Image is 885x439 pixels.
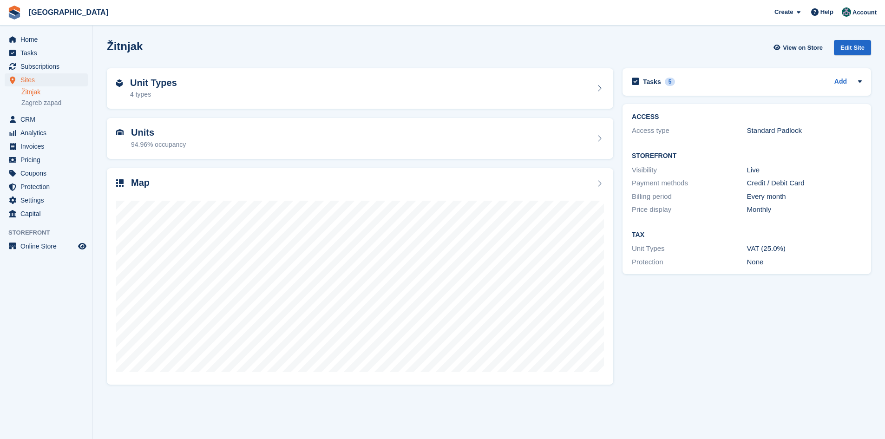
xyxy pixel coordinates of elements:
[747,191,862,202] div: Every month
[116,79,123,87] img: unit-type-icn-2b2737a686de81e16bb02015468b77c625bbabd49415b5ef34ead5e3b44a266d.svg
[852,8,877,17] span: Account
[5,140,88,153] a: menu
[665,78,675,86] div: 5
[643,78,661,86] h2: Tasks
[820,7,833,17] span: Help
[20,33,76,46] span: Home
[8,228,92,237] span: Storefront
[5,126,88,139] a: menu
[20,180,76,193] span: Protection
[632,243,747,254] div: Unit Types
[772,40,826,55] a: View on Store
[783,43,823,52] span: View on Store
[632,125,747,136] div: Access type
[5,180,88,193] a: menu
[116,179,124,187] img: map-icn-33ee37083ee616e46c38cad1a60f524a97daa1e2b2c8c0bc3eb3415660979fc1.svg
[5,194,88,207] a: menu
[116,129,124,136] img: unit-icn-7be61d7bf1b0ce9d3e12c5938cc71ed9869f7b940bace4675aadf7bd6d80202e.svg
[834,77,847,87] a: Add
[774,7,793,17] span: Create
[25,5,112,20] a: [GEOGRAPHIC_DATA]
[130,90,177,99] div: 4 types
[7,6,21,20] img: stora-icon-8386f47178a22dfd0bd8f6a31ec36ba5ce8667c1dd55bd0f319d3a0aa187defe.svg
[20,140,76,153] span: Invoices
[131,177,150,188] h2: Map
[20,207,76,220] span: Capital
[632,165,747,176] div: Visibility
[747,257,862,268] div: None
[834,40,871,55] div: Edit Site
[20,240,76,253] span: Online Store
[131,127,186,138] h2: Units
[20,153,76,166] span: Pricing
[77,241,88,252] a: Preview store
[632,257,747,268] div: Protection
[5,73,88,86] a: menu
[20,126,76,139] span: Analytics
[747,178,862,189] div: Credit / Debit Card
[632,231,862,239] h2: Tax
[747,165,862,176] div: Live
[5,167,88,180] a: menu
[5,113,88,126] a: menu
[20,167,76,180] span: Coupons
[632,178,747,189] div: Payment methods
[5,46,88,59] a: menu
[747,243,862,254] div: VAT (25.0%)
[21,88,88,97] a: Žitnjak
[842,7,851,17] img: Željko Gobac
[21,98,88,107] a: Zagreb zapad
[20,73,76,86] span: Sites
[632,152,862,160] h2: Storefront
[107,40,143,52] h2: Žitnjak
[632,113,862,121] h2: ACCESS
[5,33,88,46] a: menu
[5,207,88,220] a: menu
[5,60,88,73] a: menu
[632,191,747,202] div: Billing period
[834,40,871,59] a: Edit Site
[107,68,613,109] a: Unit Types 4 types
[20,113,76,126] span: CRM
[5,153,88,166] a: menu
[20,46,76,59] span: Tasks
[747,204,862,215] div: Monthly
[131,140,186,150] div: 94.96% occupancy
[130,78,177,88] h2: Unit Types
[20,194,76,207] span: Settings
[5,240,88,253] a: menu
[107,118,613,159] a: Units 94.96% occupancy
[20,60,76,73] span: Subscriptions
[747,125,862,136] div: Standard Padlock
[632,204,747,215] div: Price display
[107,168,613,385] a: Map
